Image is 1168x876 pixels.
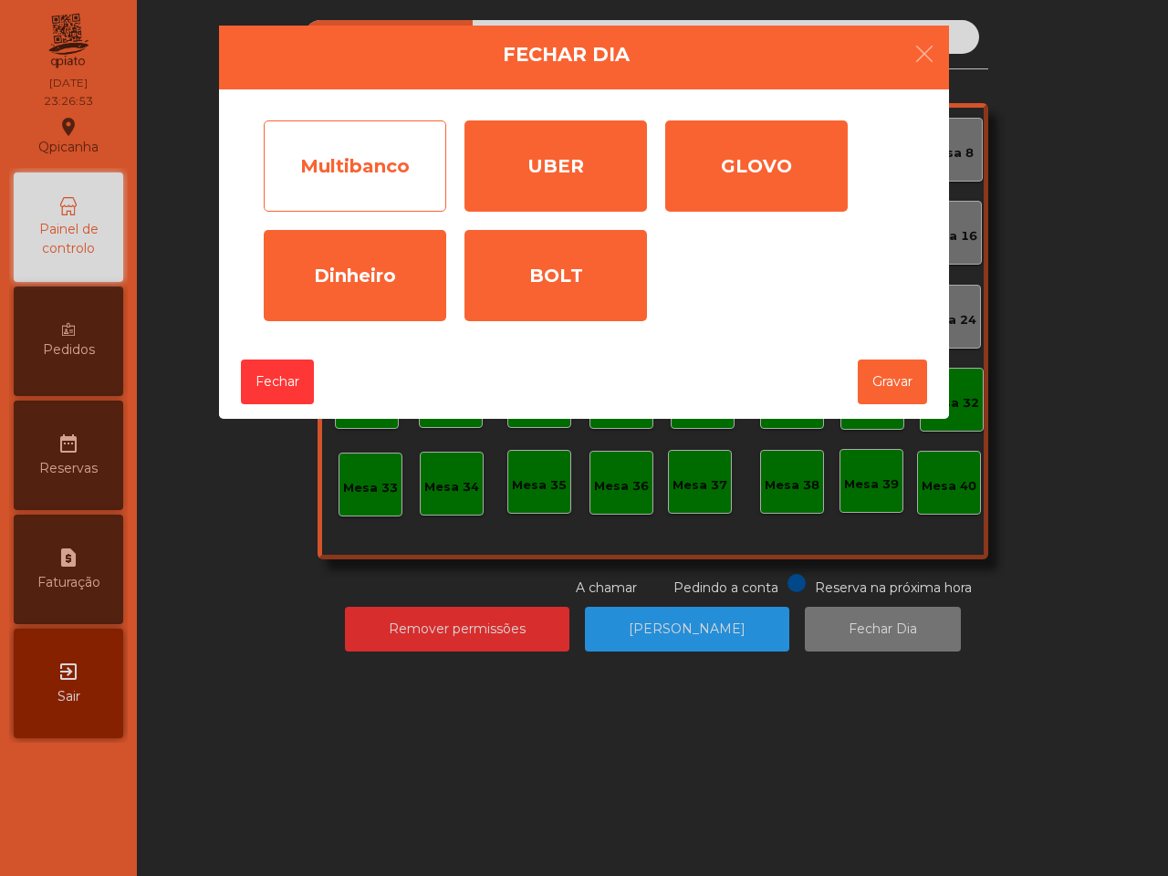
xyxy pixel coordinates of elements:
[264,230,446,321] div: Dinheiro
[464,230,647,321] div: BOLT
[665,120,848,212] div: GLOVO
[503,41,630,68] h4: Fechar Dia
[464,120,647,212] div: UBER
[264,120,446,212] div: Multibanco
[241,360,314,404] button: Fechar
[858,360,927,404] button: Gravar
